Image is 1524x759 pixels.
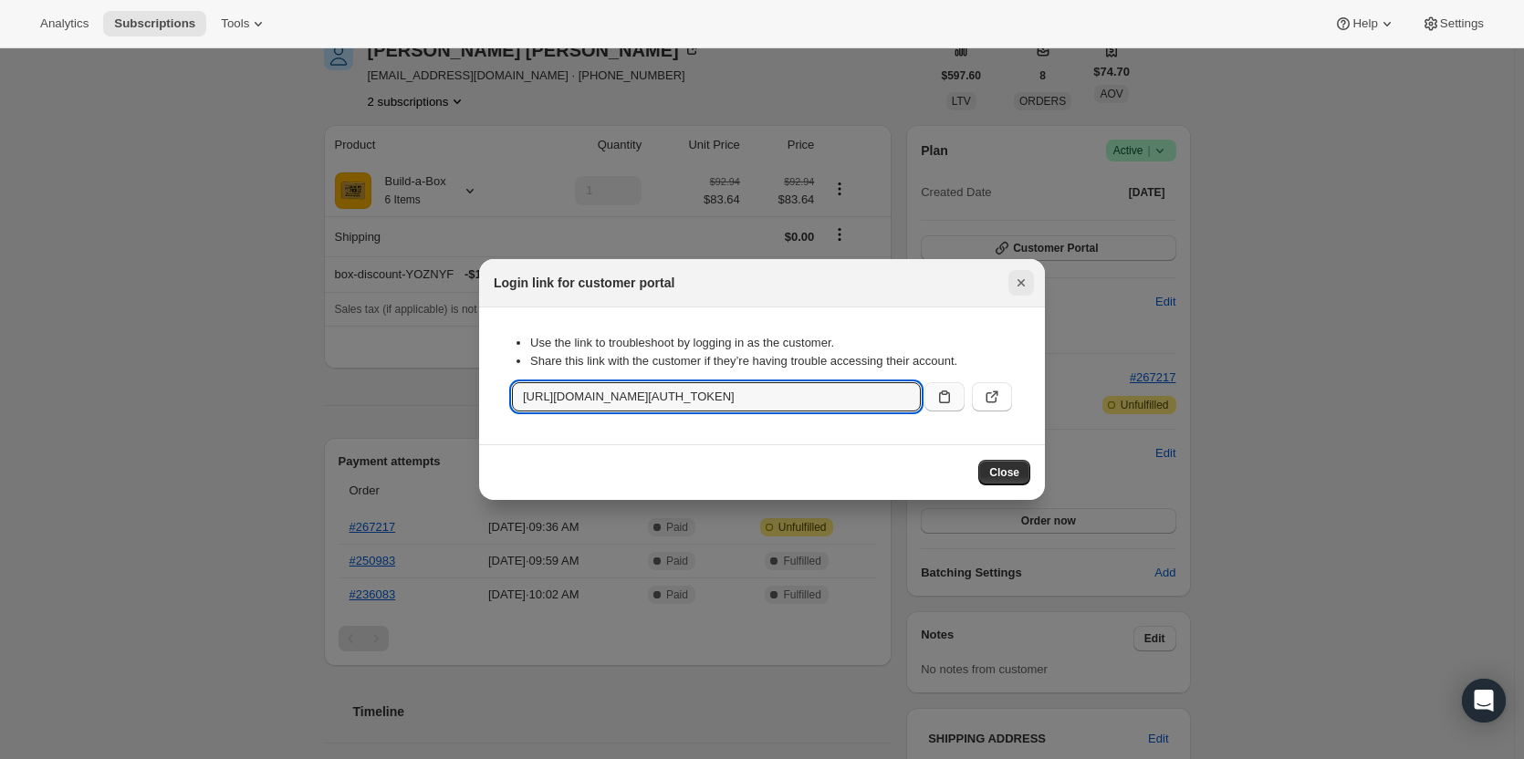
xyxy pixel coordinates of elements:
li: Use the link to troubleshoot by logging in as the customer. [530,334,1012,352]
button: Help [1323,11,1406,36]
span: Settings [1440,16,1484,31]
button: Subscriptions [103,11,206,36]
span: Tools [221,16,249,31]
button: Analytics [29,11,99,36]
span: Close [989,465,1019,480]
span: Help [1352,16,1377,31]
h2: Login link for customer portal [494,274,674,292]
button: Settings [1411,11,1495,36]
button: Tools [210,11,278,36]
li: Share this link with the customer if they’re having trouble accessing their account. [530,352,1012,370]
button: Close [1008,270,1034,296]
button: Close [978,460,1030,485]
div: Open Intercom Messenger [1462,679,1506,723]
span: Analytics [40,16,89,31]
span: Subscriptions [114,16,195,31]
